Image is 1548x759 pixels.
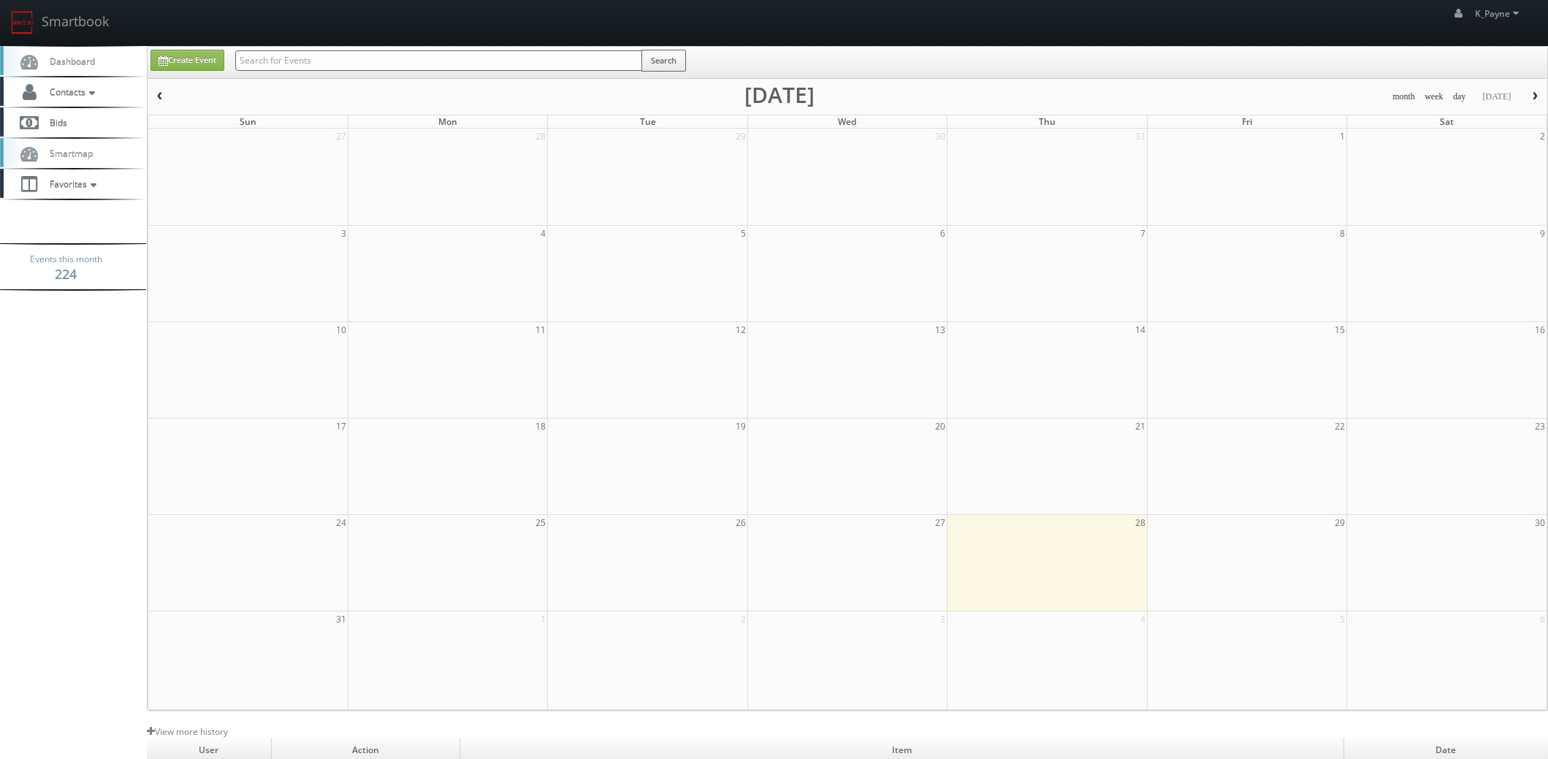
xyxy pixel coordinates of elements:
[335,611,348,627] span: 31
[30,252,102,267] span: Events this month
[1242,115,1252,128] span: Fri
[539,611,547,627] span: 1
[534,322,547,337] span: 11
[534,419,547,434] span: 18
[335,515,348,530] span: 24
[1134,419,1147,434] span: 21
[42,116,67,129] span: Bids
[640,115,656,128] span: Tue
[1338,129,1346,144] span: 1
[1477,88,1516,106] button: [DATE]
[1448,88,1471,106] button: day
[55,265,77,283] strong: 224
[340,226,348,241] span: 3
[734,129,747,144] span: 29
[934,129,947,144] span: 30
[934,419,947,434] span: 20
[1539,611,1547,627] span: 6
[147,725,228,738] a: View more history
[1387,88,1420,106] button: month
[1533,322,1547,337] span: 16
[739,611,747,627] span: 2
[1039,115,1056,128] span: Thu
[838,115,856,128] span: Wed
[1338,226,1346,241] span: 8
[734,419,747,434] span: 19
[934,322,947,337] span: 13
[235,50,642,71] input: Search for Events
[335,419,348,434] span: 17
[150,50,224,71] a: Create Event
[1333,322,1346,337] span: 15
[240,115,256,128] span: Sun
[1139,226,1147,241] span: 7
[42,178,100,190] span: Favorites
[335,129,348,144] span: 27
[11,11,34,34] img: smartbook-logo.png
[1475,7,1523,20] span: K_Payne
[641,50,686,72] button: Search
[1333,515,1346,530] span: 29
[539,226,547,241] span: 4
[1539,226,1547,241] span: 9
[1539,129,1547,144] span: 2
[1533,419,1547,434] span: 23
[534,515,547,530] span: 25
[42,85,99,98] span: Contacts
[939,226,947,241] span: 6
[1139,611,1147,627] span: 4
[739,226,747,241] span: 5
[1440,115,1454,128] span: Sat
[42,147,93,159] span: Smartmap
[734,322,747,337] span: 12
[1338,611,1346,627] span: 5
[939,611,947,627] span: 3
[734,515,747,530] span: 26
[1134,515,1147,530] span: 28
[335,322,348,337] span: 10
[934,515,947,530] span: 27
[1333,419,1346,434] span: 22
[438,115,457,128] span: Mon
[1419,88,1449,106] button: week
[1134,322,1147,337] span: 14
[42,55,95,67] span: Dashboard
[744,88,815,102] h2: [DATE]
[1134,129,1147,144] span: 31
[1533,515,1547,530] span: 30
[534,129,547,144] span: 28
